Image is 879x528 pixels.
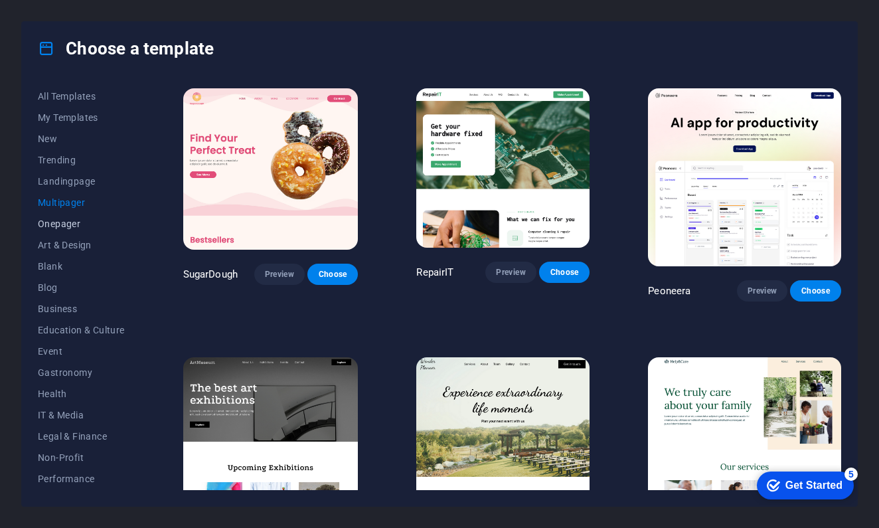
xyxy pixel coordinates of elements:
[38,431,125,442] span: Legal & Finance
[648,284,690,298] p: Peoneera
[38,86,125,107] button: All Templates
[38,298,125,319] button: Business
[38,474,125,484] span: Performance
[416,266,453,279] p: RepairIT
[98,3,112,16] div: 5
[38,149,125,171] button: Trending
[748,286,777,296] span: Preview
[790,280,840,302] button: Choose
[38,319,125,341] button: Education & Culture
[648,88,840,266] img: Peoneera
[38,452,125,463] span: Non-Profit
[38,346,125,357] span: Event
[485,262,536,283] button: Preview
[254,264,305,285] button: Preview
[183,88,359,250] img: SugarDough
[38,133,125,144] span: New
[38,304,125,314] span: Business
[307,264,358,285] button: Choose
[38,176,125,187] span: Landingpage
[38,447,125,468] button: Non-Profit
[550,267,579,278] span: Choose
[38,112,125,123] span: My Templates
[38,277,125,298] button: Blog
[38,155,125,165] span: Trending
[38,38,214,59] h4: Choose a template
[38,383,125,404] button: Health
[265,269,294,280] span: Preview
[11,7,108,35] div: Get Started 5 items remaining, 0% complete
[38,107,125,128] button: My Templates
[38,234,125,256] button: Art & Design
[318,269,347,280] span: Choose
[38,341,125,362] button: Event
[38,91,125,102] span: All Templates
[539,262,590,283] button: Choose
[38,128,125,149] button: New
[38,367,125,378] span: Gastronomy
[416,88,590,248] img: RepairIT
[38,213,125,234] button: Onepager
[38,256,125,277] button: Blank
[38,219,125,229] span: Onepager
[416,357,590,517] img: Wonder Planner
[183,357,359,519] img: Art Museum
[38,197,125,208] span: Multipager
[38,389,125,399] span: Health
[38,171,125,192] button: Landingpage
[38,489,125,511] button: Portfolio
[38,468,125,489] button: Performance
[38,325,125,335] span: Education & Culture
[38,404,125,426] button: IT & Media
[38,426,125,447] button: Legal & Finance
[38,282,125,293] span: Blog
[39,15,96,27] div: Get Started
[38,240,125,250] span: Art & Design
[38,192,125,213] button: Multipager
[801,286,830,296] span: Choose
[737,280,787,302] button: Preview
[183,268,238,281] p: SugarDough
[38,261,125,272] span: Blank
[496,267,525,278] span: Preview
[38,410,125,420] span: IT & Media
[38,362,125,383] button: Gastronomy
